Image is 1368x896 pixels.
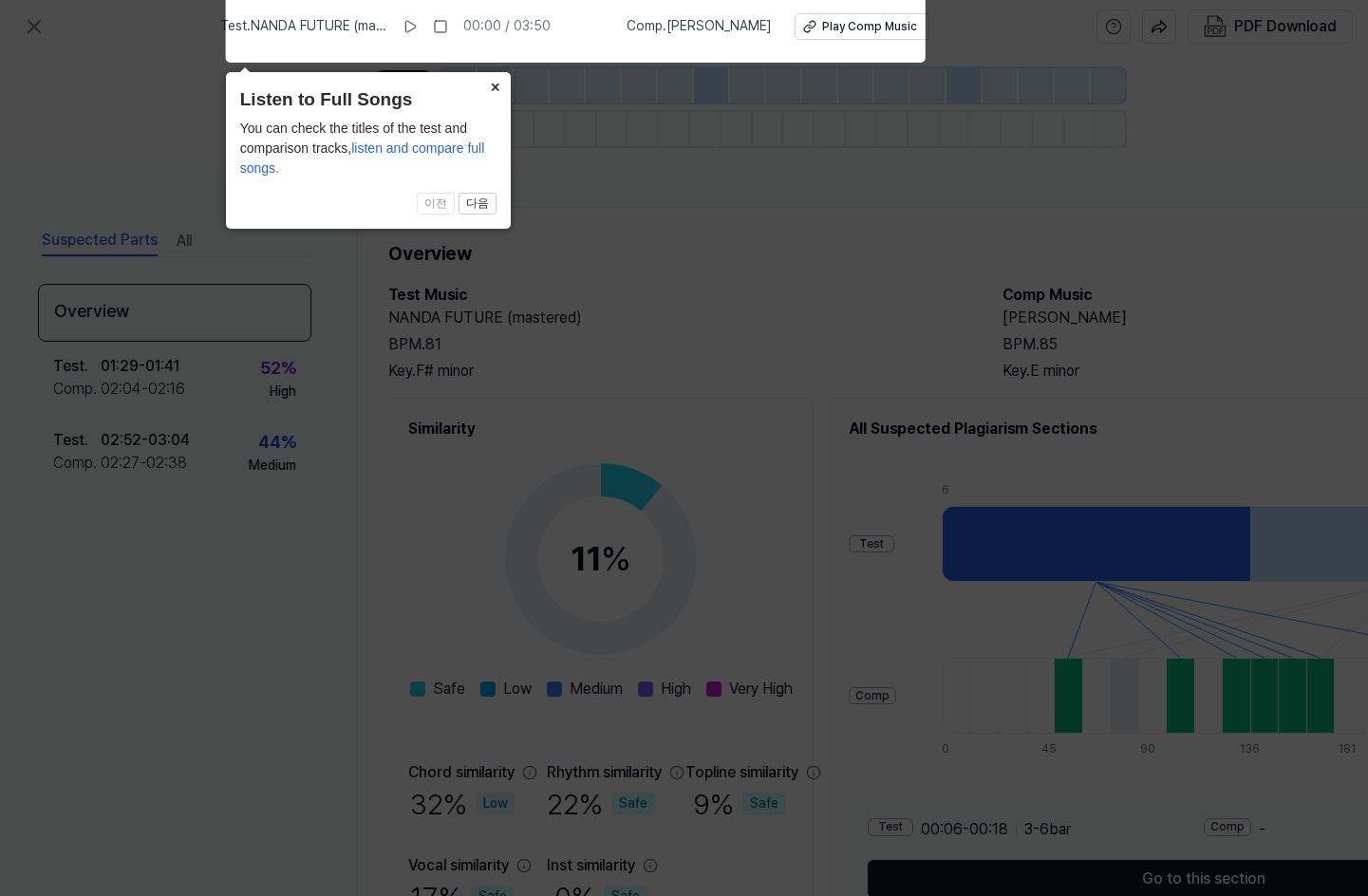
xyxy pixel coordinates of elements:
[459,193,497,215] button: 다음
[822,19,917,35] div: Play Comp Music
[240,86,497,114] header: Listen to Full Songs
[627,17,772,36] span: Comp . [PERSON_NAME]
[240,119,497,178] div: You can check the titles of the test and comparison tracks,
[795,13,929,40] button: Play Comp Music
[220,17,387,36] span: Test . NANDA FUTURE (mastered)
[463,17,551,36] div: 00:00 / 03:50
[480,72,511,99] button: Close
[240,140,485,176] span: listen and compare full songs.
